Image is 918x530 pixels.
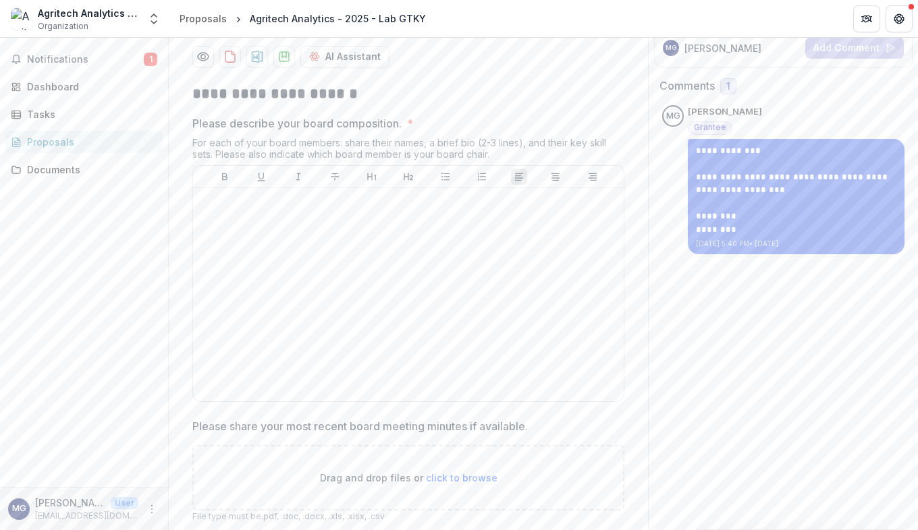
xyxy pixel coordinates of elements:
[585,169,601,185] button: Align Right
[5,103,163,125] a: Tasks
[426,472,497,483] span: click to browse
[684,41,761,55] p: [PERSON_NAME]
[5,131,163,153] a: Proposals
[290,169,306,185] button: Italicize
[11,8,32,30] img: Agritech Analytics Limited
[726,81,730,92] span: 1
[250,11,426,26] div: Agritech Analytics - 2025 - Lab GTKY
[192,46,214,67] button: Preview 6699ba5a-57fb-4976-9330-891744c4df3a-9.pdf
[696,239,896,249] p: [DATE] 5:40 PM • [DATE]
[327,169,343,185] button: Strike
[5,158,163,181] a: Documents
[5,76,163,98] a: Dashboard
[688,105,762,119] p: [PERSON_NAME]
[547,169,564,185] button: Align Center
[12,504,26,513] div: Maryanne Gichanga
[694,123,726,132] span: Grantee
[27,107,152,121] div: Tasks
[5,49,163,70] button: Notifications1
[217,169,233,185] button: Bold
[437,169,454,185] button: Bullet List
[853,5,880,32] button: Partners
[666,45,676,51] div: Maryanne Gichanga
[805,37,904,59] button: Add Comment
[111,497,138,509] p: User
[192,418,528,434] p: Please share your most recent board meeting minutes if available.
[300,46,389,67] button: AI Assistant
[192,137,624,165] div: For each of your board members: share their names, a brief bio (2-3 lines), and their key skill s...
[511,169,527,185] button: Align Left
[192,510,624,523] p: File type must be .pdf, .doc, .docx, .xls, .xlsx, .csv
[400,169,416,185] button: Heading 2
[253,169,269,185] button: Underline
[320,471,497,485] p: Drag and drop files or
[219,46,241,67] button: download-proposal
[27,135,152,149] div: Proposals
[364,169,380,185] button: Heading 1
[27,80,152,94] div: Dashboard
[174,9,431,28] nav: breadcrumb
[273,46,295,67] button: download-proposal
[886,5,913,32] button: Get Help
[180,11,227,26] div: Proposals
[246,46,268,67] button: download-proposal
[174,9,232,28] a: Proposals
[38,20,88,32] span: Organization
[659,80,715,92] h2: Comments
[474,169,490,185] button: Ordered List
[27,163,152,177] div: Documents
[666,112,680,121] div: Maryanne Gichanga
[35,510,138,522] p: [EMAIL_ADDRESS][DOMAIN_NAME]
[144,501,160,517] button: More
[144,53,157,66] span: 1
[27,54,144,65] span: Notifications
[35,496,105,510] p: [PERSON_NAME]
[144,5,163,32] button: Open entity switcher
[192,115,402,131] p: Please describe your board composition.
[38,6,139,20] div: Agritech Analytics Limited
